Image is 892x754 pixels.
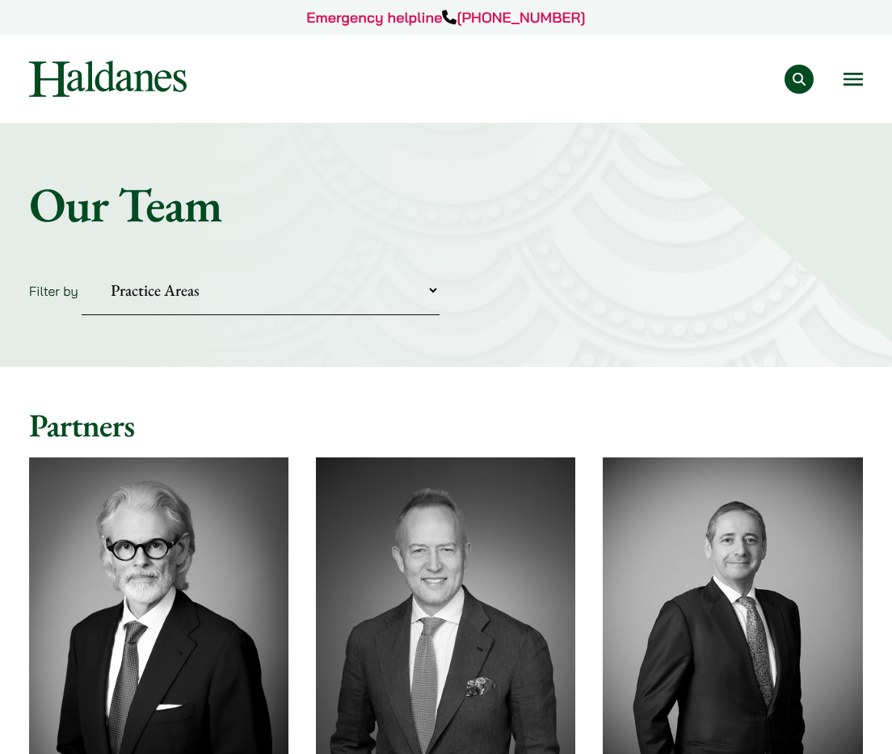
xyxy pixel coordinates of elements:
[306,8,585,27] a: Emergency helpline[PHONE_NUMBER]
[29,61,187,97] img: Logo of Haldanes
[785,65,814,94] button: Search
[29,283,78,299] label: Filter by
[29,175,863,234] h1: Our Team
[844,73,863,86] button: Open menu
[29,406,863,444] h2: Partners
